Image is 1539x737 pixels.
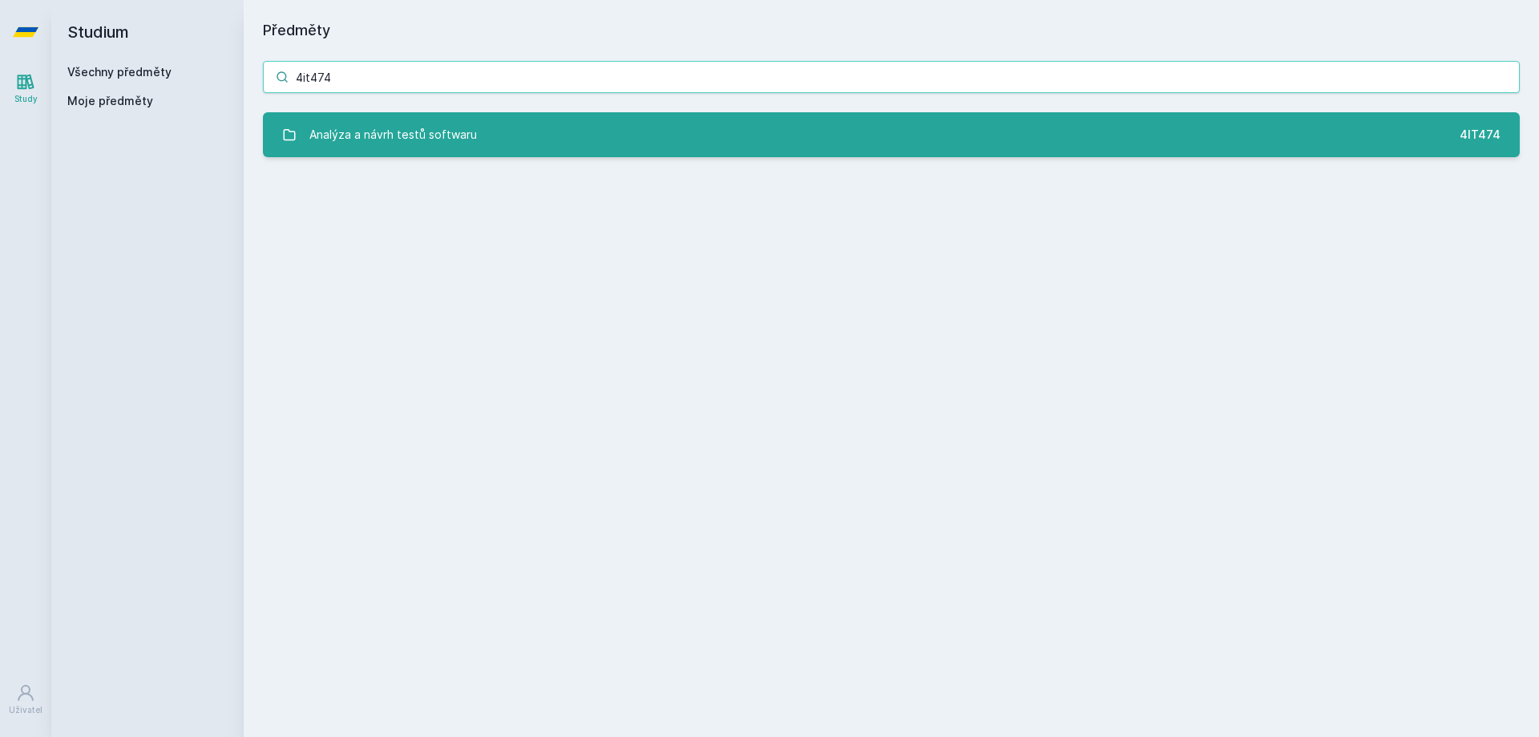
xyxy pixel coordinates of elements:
a: Study [3,64,48,113]
a: Analýza a návrh testů softwaru 4IT474 [263,112,1520,157]
span: Moje předměty [67,93,153,109]
input: Název nebo ident předmětu… [263,61,1520,93]
div: Study [14,93,38,105]
a: Všechny předměty [67,65,172,79]
div: 4IT474 [1460,127,1501,143]
div: Uživatel [9,704,42,716]
a: Uživatel [3,675,48,724]
div: Analýza a návrh testů softwaru [309,119,477,151]
h1: Předměty [263,19,1520,42]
